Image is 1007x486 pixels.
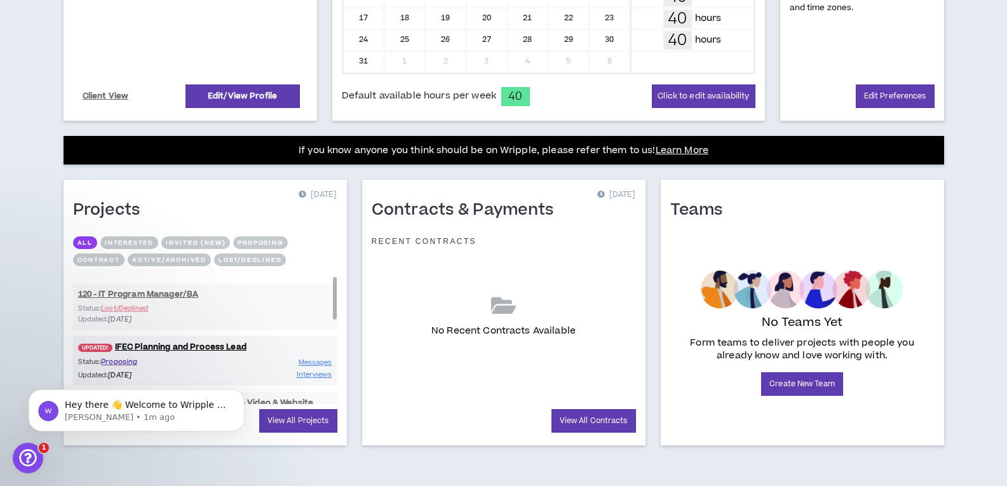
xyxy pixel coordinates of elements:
[73,200,150,220] h1: Projects
[214,253,286,266] button: Lost/Declined
[105,401,149,410] span: Messages
[26,182,212,195] div: Send us a message
[13,443,43,473] iframe: Intercom live chat
[78,356,205,367] p: Status:
[297,368,332,381] a: Interviews
[39,443,49,453] span: 1
[656,144,708,157] a: Learn More
[701,271,903,309] img: empty
[84,369,169,420] button: Messages
[342,89,496,103] span: Default available hours per week
[73,236,97,249] button: All
[13,171,241,219] div: Send us a messageWe typically reply in a few hours
[372,200,564,220] h1: Contracts & Payments
[25,90,229,133] p: Hi [PERSON_NAME] !
[372,236,477,246] p: Recent Contracts
[431,324,576,338] p: No Recent Contracts Available
[695,33,722,47] p: hours
[652,84,755,108] button: Click to edit availability
[551,409,636,433] a: View All Contracts
[670,200,733,220] h1: Teams
[78,344,112,352] span: UPDATED!
[299,356,332,368] a: Messages
[761,372,843,396] a: Create New Team
[675,337,929,362] p: Form teams to deliver projects with people you already know and love working with.
[201,401,222,410] span: Help
[695,11,722,25] p: hours
[81,85,131,107] a: Client View
[100,236,158,249] button: Interested
[26,195,212,208] div: We typically reply in a few hours
[25,133,229,155] p: How can we help?
[186,84,300,108] a: Edit/View Profile
[161,236,230,249] button: Invited (new)
[259,409,337,433] a: View All Projects
[28,401,57,410] span: Home
[10,363,264,452] iframe: Intercom notifications message
[597,189,635,201] p: [DATE]
[856,84,935,108] a: Edit Preferences
[128,253,211,266] button: Active/Archived
[299,189,337,201] p: [DATE]
[233,236,287,249] button: Proposing
[25,24,48,44] img: logo
[299,358,332,367] span: Messages
[762,314,843,332] p: No Teams Yet
[175,20,201,46] img: Profile image for Morgan
[299,143,708,158] p: If you know anyone you think should be on Wripple, please refer them to us!
[170,369,254,420] button: Help
[73,253,125,266] button: Contract
[199,20,225,46] div: Profile image for Gabriella
[73,341,337,353] a: UPDATED!IFEC Planning and Process Lead
[101,357,137,367] span: Proposing
[297,370,332,379] span: Interviews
